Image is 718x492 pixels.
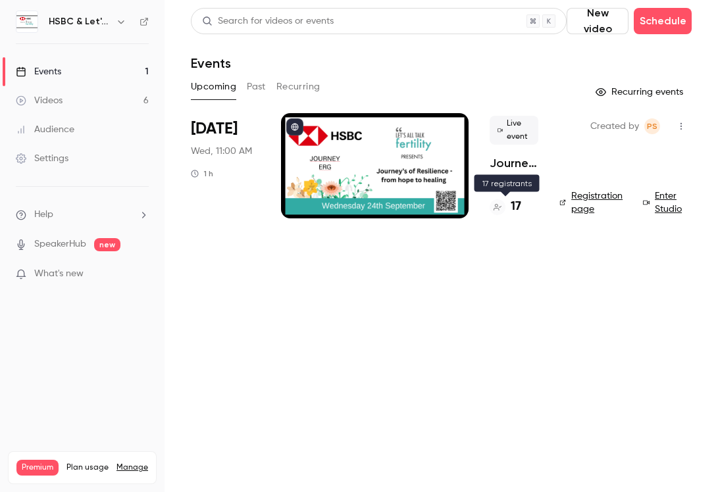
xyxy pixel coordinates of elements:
iframe: Noticeable Trigger [133,268,149,280]
img: HSBC & Let's All Talk Fertility [16,11,38,32]
li: help-dropdown-opener [16,208,149,222]
span: Help [34,208,53,222]
span: Plan usage [66,462,109,473]
div: Settings [16,152,68,165]
a: Journey's of Resilience - from hope to healing [490,155,538,171]
a: Enter Studio [643,189,692,216]
a: Registration page [559,189,627,216]
div: Videos [16,94,63,107]
div: Search for videos or events [202,14,334,28]
div: Sep 24 Wed, 11:00 AM (Europe/London) [191,113,260,218]
button: Schedule [634,8,692,34]
span: Wed, 11:00 AM [191,145,252,158]
button: Recurring [276,76,321,97]
button: Upcoming [191,76,236,97]
span: Phil spurr [644,118,660,134]
a: 17 [490,198,521,216]
button: Recurring events [590,82,692,103]
button: New video [567,8,628,34]
a: Manage [116,462,148,473]
a: SpeakerHub [34,237,86,251]
div: 1 h [191,168,213,179]
span: What's new [34,267,84,281]
h6: HSBC & Let's All Talk Fertility [49,15,111,28]
span: Ps [647,118,657,134]
button: Past [247,76,266,97]
span: Live event [490,116,538,145]
span: [DATE] [191,118,238,139]
span: Created by [590,118,639,134]
span: new [94,238,120,251]
div: Events [16,65,61,78]
div: Audience [16,123,74,136]
h4: 17 [511,198,521,216]
span: Premium [16,460,59,476]
h1: Events [191,55,231,71]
